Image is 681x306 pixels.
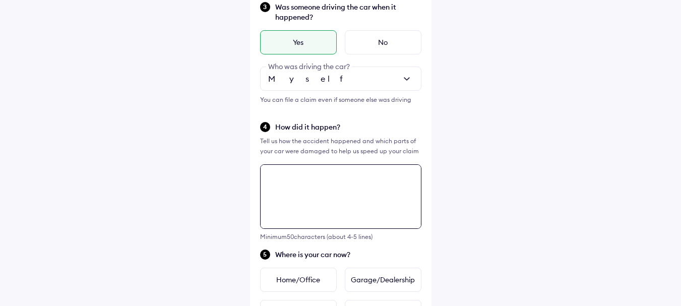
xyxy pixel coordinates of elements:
div: Tell us how the accident happened and which parts of your car were damaged to help us speed up yo... [260,136,421,156]
div: Home/Office [260,268,337,292]
span: Where is your car now? [275,250,421,260]
div: Yes [260,30,337,54]
span: Myself [268,74,351,84]
span: How did it happen? [275,122,421,132]
div: Garage/Dealership [345,268,421,292]
div: No [345,30,421,54]
div: You can file a claim even if someone else was driving [260,95,421,105]
div: Minimum 50 characters (about 4-5 lines) [260,233,421,240]
span: Was someone driving the car when it happened? [275,2,421,22]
